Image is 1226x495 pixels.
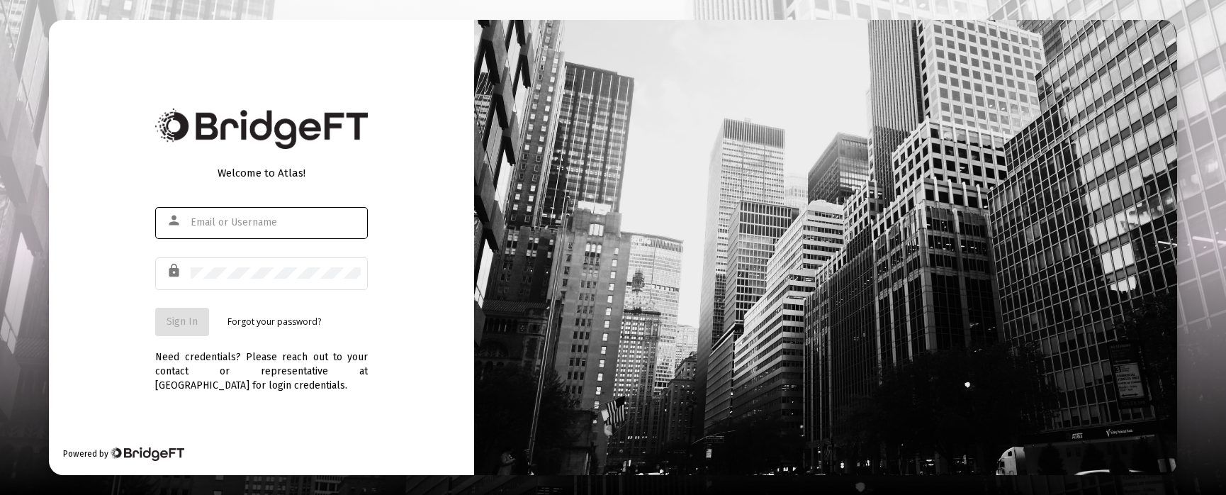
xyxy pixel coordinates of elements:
img: Bridge Financial Technology Logo [155,109,368,149]
button: Sign In [155,308,209,336]
input: Email or Username [191,217,361,228]
mat-icon: lock [167,262,184,279]
img: Bridge Financial Technology Logo [110,447,184,461]
div: Need credentials? Please reach out to your contact or representative at [GEOGRAPHIC_DATA] for log... [155,336,368,393]
div: Powered by [63,447,184,461]
mat-icon: person [167,212,184,229]
div: Welcome to Atlas! [155,166,368,180]
a: Forgot your password? [227,315,321,329]
span: Sign In [167,316,198,328]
